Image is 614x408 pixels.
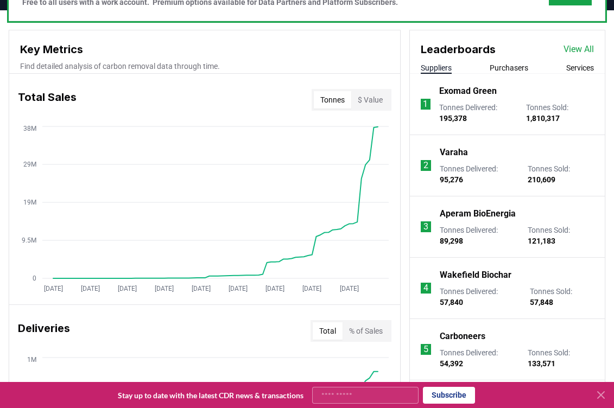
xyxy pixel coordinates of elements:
span: 54,392 [440,359,463,368]
p: Tonnes Sold : [528,163,594,185]
p: Tonnes Delivered : [440,163,517,185]
span: 57,840 [440,298,463,307]
p: 1 [423,98,428,111]
h3: Leaderboards [421,41,496,58]
p: Tonnes Delivered : [440,225,517,246]
tspan: 29M [23,161,36,168]
a: Carboneers [440,330,485,343]
p: Tonnes Sold : [528,347,594,369]
p: Tonnes Sold : [530,286,594,308]
tspan: 9.5M [22,237,36,244]
span: 1,810,317 [526,114,560,123]
tspan: [DATE] [118,285,137,292]
tspan: 0 [33,275,36,282]
tspan: 1M [27,356,36,364]
button: Services [566,62,594,73]
span: 121,183 [528,237,555,245]
a: Wakefield Biochar [440,269,511,282]
h3: Total Sales [18,89,77,111]
span: 95,276 [440,175,463,184]
span: 89,298 [440,237,463,245]
p: 3 [423,220,428,233]
h3: Key Metrics [20,41,389,58]
p: Tonnes Delivered : [439,102,516,124]
p: 4 [423,282,428,295]
tspan: [DATE] [192,285,211,292]
h3: Deliveries [18,320,70,342]
span: 133,571 [528,359,555,368]
a: View All [564,43,594,56]
p: Tonnes Delivered : [440,347,517,369]
span: 57,848 [530,298,553,307]
tspan: 19M [23,199,36,206]
tspan: 38M [23,125,36,132]
p: Tonnes Sold : [526,102,594,124]
span: 195,378 [439,114,467,123]
p: Tonnes Sold : [528,225,594,246]
a: Varaha [440,146,468,159]
a: Exomad Green [439,85,497,98]
tspan: [DATE] [229,285,248,292]
tspan: [DATE] [155,285,174,292]
tspan: [DATE] [44,285,63,292]
button: Suppliers [421,62,452,73]
span: 210,609 [528,175,555,184]
button: Total [313,322,343,340]
button: Purchasers [490,62,528,73]
button: Tonnes [314,91,351,109]
tspan: [DATE] [265,285,284,292]
tspan: [DATE] [302,285,321,292]
button: % of Sales [343,322,389,340]
p: 2 [423,159,428,172]
p: Find detailed analysis of carbon removal data through time. [20,61,389,72]
tspan: [DATE] [340,285,359,292]
a: Aperam BioEnergia [440,207,516,220]
p: 5 [423,343,428,356]
tspan: [DATE] [81,285,100,292]
button: $ Value [351,91,389,109]
p: Tonnes Delivered : [440,286,519,308]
